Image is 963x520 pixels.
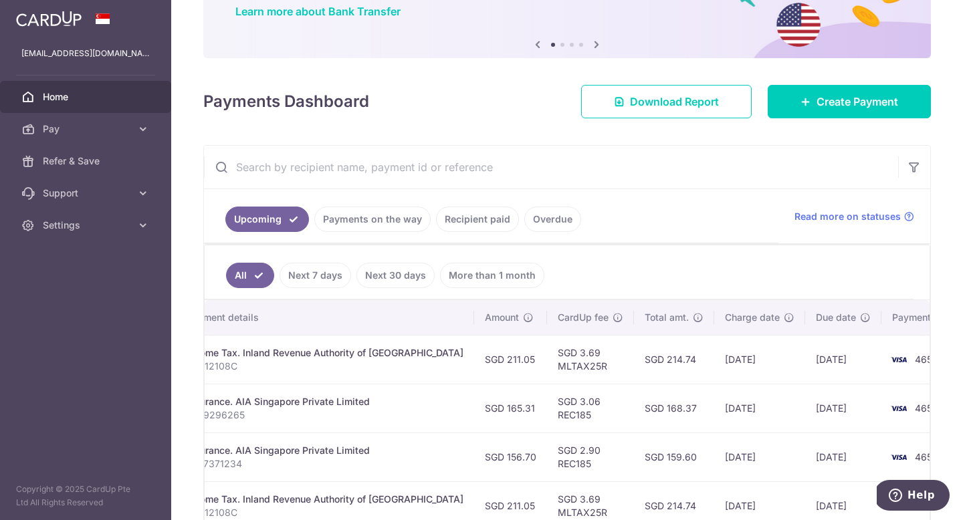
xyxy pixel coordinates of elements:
p: S9612108C [187,360,463,373]
td: SGD 159.60 [634,432,714,481]
span: Create Payment [817,94,898,110]
div: Income Tax. Inland Revenue Authority of [GEOGRAPHIC_DATA] [187,346,463,360]
p: L549296265 [187,408,463,422]
p: [EMAIL_ADDRESS][DOMAIN_NAME] [21,47,150,60]
h4: Payments Dashboard [203,90,369,114]
input: Search by recipient name, payment id or reference [204,146,898,188]
a: All [226,263,274,288]
a: Create Payment [768,85,931,118]
td: [DATE] [805,335,881,384]
a: Next 30 days [356,263,435,288]
img: CardUp [16,11,82,27]
td: [DATE] [805,384,881,432]
p: S9612108C [187,506,463,519]
td: SGD 2.90 REC185 [547,432,634,481]
div: Insurance. AIA Singapore Private Limited [187,395,463,408]
span: Home [43,90,131,104]
div: Income Tax. Inland Revenue Authority of [GEOGRAPHIC_DATA] [187,493,463,506]
div: Insurance. AIA Singapore Private Limited [187,444,463,457]
a: Payments on the way [314,207,431,232]
a: Recipient paid [436,207,519,232]
a: Upcoming [225,207,309,232]
img: Bank Card [885,400,912,416]
td: SGD 3.69 MLTAX25R [547,335,634,384]
span: 4650 [915,402,938,414]
td: SGD 3.06 REC185 [547,384,634,432]
span: Due date [816,311,856,324]
span: Amount [485,311,519,324]
a: More than 1 month [440,263,544,288]
a: Learn more about Bank Transfer [235,5,401,18]
iframe: Opens a widget where you can find more information [877,480,950,513]
span: Download Report [630,94,719,110]
span: Refer & Save [43,154,131,168]
span: Settings [43,219,131,232]
span: Pay [43,122,131,136]
td: SGD 156.70 [474,432,547,481]
a: Overdue [524,207,581,232]
span: CardUp fee [558,311,609,324]
td: SGD 211.05 [474,335,547,384]
span: Charge date [725,311,780,324]
th: Payment details [176,300,474,335]
img: Bank Card [885,352,912,368]
span: Read more on statuses [794,210,901,223]
span: Support [43,186,131,200]
a: Read more on statuses [794,210,914,223]
a: Download Report [581,85,752,118]
td: [DATE] [714,432,805,481]
p: L547371234 [187,457,463,471]
td: [DATE] [714,384,805,432]
td: SGD 168.37 [634,384,714,432]
span: Total amt. [645,311,689,324]
span: 4650 [915,354,938,365]
td: SGD 214.74 [634,335,714,384]
td: SGD 165.31 [474,384,547,432]
span: 4650 [915,451,938,463]
a: Next 7 days [280,263,351,288]
td: [DATE] [714,335,805,384]
td: [DATE] [805,432,881,481]
img: Bank Card [885,449,912,465]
